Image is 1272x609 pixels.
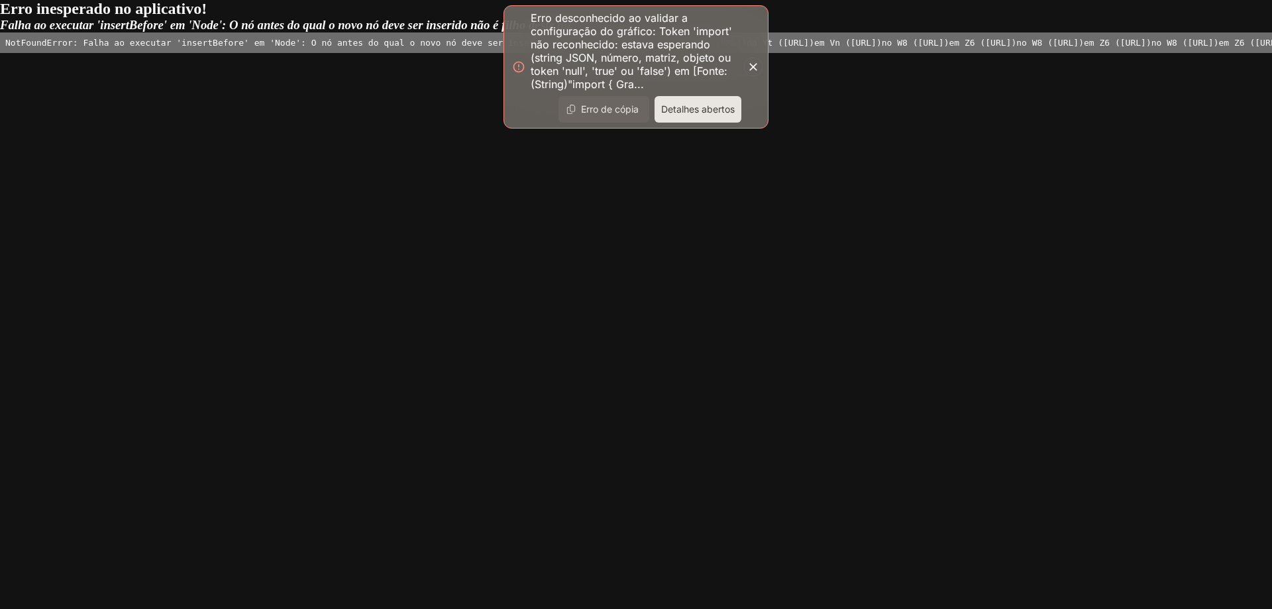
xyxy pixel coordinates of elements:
[1084,38,1151,48] font: em Z6 ([URL])
[581,103,639,115] font: Erro de cópia
[814,38,882,48] font: em Vn ([URL])
[747,38,814,48] font: no Yt ([URL])
[558,96,649,123] button: Erro de cópia
[661,103,735,115] font: Detalhes abertos
[655,96,741,123] button: Detalhes abertos
[882,38,949,48] font: no W8 ([URL])
[949,38,1016,48] font: em Z6 ([URL])
[5,38,679,48] font: NotFoundError: Falha ao executar 'insertBefore' em 'Node': O nó antes do qual o novo nó deve ser ...
[531,11,735,91] font: Erro desconhecido ao validar a configuração do gráfico: Token 'import' não reconhecido: estava es...
[1016,38,1084,48] font: no W8 ([URL])
[1151,38,1219,48] font: no W8 ([URL])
